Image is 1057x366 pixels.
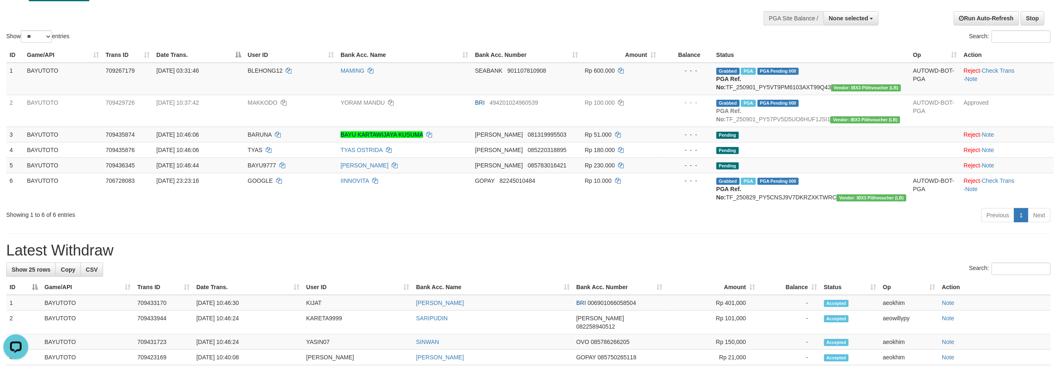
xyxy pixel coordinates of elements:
[134,295,193,311] td: 709433170
[666,350,758,365] td: Rp 21,000
[193,280,303,295] th: Date Trans.: activate to sort column ascending
[475,99,485,106] span: BRI
[992,30,1051,43] input: Search:
[942,300,955,306] a: Note
[1028,208,1051,222] a: Next
[337,47,472,63] th: Bank Acc. Name: activate to sort column ascending
[528,147,566,153] span: Copy 085220318895 to clipboard
[413,280,573,295] th: Bank Acc. Name: activate to sort column ascending
[666,311,758,334] td: Rp 101,000
[193,350,303,365] td: [DATE] 10:40:08
[490,99,538,106] span: Copy 494201024960539 to clipboard
[576,315,624,322] span: [PERSON_NAME]
[763,11,823,25] div: PGA Site Balance /
[341,147,383,153] a: TYAS OSTRIDA
[910,173,961,205] td: AUTOWD-BOT-PGA
[598,354,636,361] span: Copy 085750265118 to clipboard
[880,350,939,365] td: aeokhim
[475,131,523,138] span: [PERSON_NAME]
[716,186,741,201] b: PGA Ref. No:
[106,177,135,184] span: 706728083
[716,68,740,75] span: Grabbed
[24,63,102,95] td: BAYUTOTO
[982,162,995,169] a: Note
[969,30,1051,43] label: Search:
[966,186,978,192] a: Note
[472,47,582,63] th: Bank Acc. Number: activate to sort column ascending
[24,95,102,127] td: BAYUTOTO
[61,266,75,273] span: Copy
[6,95,24,127] td: 2
[6,127,24,142] td: 3
[6,157,24,173] td: 5
[716,76,741,91] b: PGA Ref. No:
[713,95,910,127] td: TF_250901_PY57PV5D5UO6HUF1JSI1
[156,162,199,169] span: [DATE] 10:46:44
[475,67,503,74] span: SEABANK
[303,311,413,334] td: KARETA9999
[821,280,880,295] th: Status: activate to sort column ascending
[961,63,1054,95] td: · ·
[6,280,41,295] th: ID: activate to sort column descending
[831,84,901,91] span: Vendor URL: https://dashboard.q2checkout.com/secure
[41,280,134,295] th: Game/API: activate to sort column ascending
[6,30,69,43] label: Show entries
[966,76,978,82] a: Note
[824,339,849,346] span: Accepted
[982,177,1015,184] a: Check Trans
[964,147,980,153] a: Reject
[134,350,193,365] td: 709423169
[248,99,278,106] span: MAKKODO
[964,131,980,138] a: Reject
[713,63,910,95] td: TF_250901_PY5VT9PM6103AXT99Q43
[244,47,337,63] th: User ID: activate to sort column ascending
[758,334,820,350] td: -
[24,127,102,142] td: BAYUTOTO
[475,162,523,169] span: [PERSON_NAME]
[248,177,273,184] span: GOOGLE
[24,47,102,63] th: Game/API: activate to sort column ascending
[156,131,199,138] span: [DATE] 10:46:06
[6,63,24,95] td: 1
[6,311,41,334] td: 2
[41,350,134,365] td: BAYUTOTO
[964,67,980,74] a: Reject
[6,263,56,277] a: Show 25 rows
[576,323,615,330] span: Copy 082258940512 to clipboard
[961,47,1054,63] th: Action
[961,173,1054,205] td: · ·
[106,147,135,153] span: 709435876
[500,177,536,184] span: Copy 82245010484 to clipboard
[1014,208,1028,222] a: 1
[663,130,710,139] div: - - -
[341,131,423,138] a: BAYU KARTAWIJAYA KUSUMA
[741,178,756,185] span: Marked by aeojona
[248,147,263,153] span: TYAS
[193,311,303,334] td: [DATE] 10:46:24
[982,147,995,153] a: Note
[880,311,939,334] td: aeowillypy
[80,263,103,277] a: CSV
[954,11,1019,25] a: Run Auto-Refresh
[880,334,939,350] td: aeokhim
[134,334,193,350] td: 709431723
[106,67,135,74] span: 709267179
[41,295,134,311] td: BAYUTOTO
[942,339,955,345] a: Note
[341,67,365,74] a: MAMING
[880,295,939,311] td: aeokhim
[6,242,1051,259] h1: Latest Withdraw
[341,177,369,184] a: IINNOVITA
[585,177,612,184] span: Rp 10.000
[824,300,849,307] span: Accepted
[910,47,961,63] th: Op: activate to sort column ascending
[153,47,244,63] th: Date Trans.: activate to sort column descending
[528,162,566,169] span: Copy 085783016421 to clipboard
[41,311,134,334] td: BAYUTOTO
[588,300,636,306] span: Copy 006901066058504 to clipboard
[156,147,199,153] span: [DATE] 10:46:06
[576,300,586,306] span: BRI
[663,161,710,169] div: - - -
[475,147,523,153] span: [PERSON_NAME]
[982,67,1015,74] a: Check Trans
